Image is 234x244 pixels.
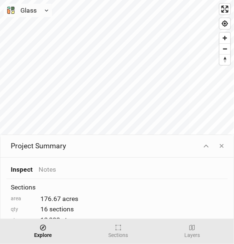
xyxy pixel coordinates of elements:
span: sections [49,205,74,214]
button: Sections [105,222,131,241]
button: Find my location [220,18,230,29]
button: Layers [181,222,203,241]
div: stems [11,217,37,224]
button: Glass [4,4,52,17]
span: acres [62,194,78,204]
div: Glass [20,6,37,15]
div: Inspect [11,165,33,174]
div: 16 [11,205,223,214]
button: Zoom out [220,43,230,54]
button: Enter fullscreen [220,4,230,14]
div: Notes [39,165,56,174]
h4: Sections [11,184,223,191]
div: 176.67 [11,194,223,204]
h3: Project Summary [6,142,70,150]
div: qty [11,206,37,213]
button: ✕ [215,139,228,153]
div: 12,802 [11,215,223,225]
span: Reset bearing to north [220,55,230,65]
button: Zoom in [220,33,230,43]
div: area [11,195,37,202]
button: Explore [31,222,55,241]
span: Zoom out [220,44,230,54]
span: stems [62,215,79,225]
button: Reset bearing to north [220,54,230,65]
